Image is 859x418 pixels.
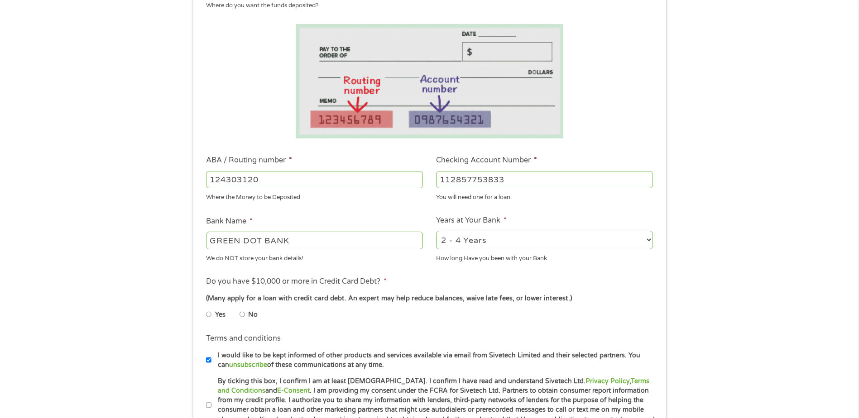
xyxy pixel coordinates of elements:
[277,387,310,394] a: E-Consent
[206,294,653,304] div: (Many apply for a loan with credit card debt. An expert may help reduce balances, waive late fees...
[218,377,649,394] a: Terms and Conditions
[436,190,653,202] div: You will need one for a loan.
[211,351,656,370] label: I would like to be kept informed of other products and services available via email from Sivetech...
[229,361,267,369] a: unsubscribe
[206,156,292,165] label: ABA / Routing number
[248,310,258,320] label: No
[206,217,253,226] label: Bank Name
[215,310,226,320] label: Yes
[206,251,423,263] div: We do NOT store your bank details!
[436,171,653,188] input: 345634636
[436,251,653,263] div: How long Have you been with your Bank
[296,24,564,138] img: Routing number location
[206,334,281,343] label: Terms and conditions
[206,277,387,286] label: Do you have $10,000 or more in Credit Card Debt?
[436,156,537,165] label: Checking Account Number
[206,190,423,202] div: Where the Money to be Deposited
[436,216,507,225] label: Years at Your Bank
[585,377,629,385] a: Privacy Policy
[206,1,646,10] div: Where do you want the funds deposited?
[206,171,423,188] input: 263177916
